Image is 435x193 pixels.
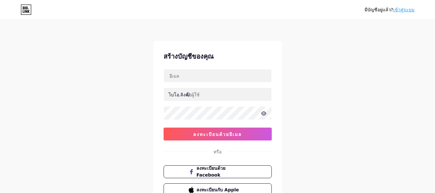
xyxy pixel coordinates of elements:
[164,128,272,140] button: ลงทะเบียนด้วยอีเมล
[393,7,414,12] a: เข้าสู่ระบบ
[193,131,242,137] font: ลงทะเบียนด้วยอีเมล
[196,166,225,178] font: ลงทะเบียนด้วย Facebook
[164,69,271,82] input: อีเมล
[213,149,222,154] font: หรือ
[196,187,239,192] font: ลงทะเบียนกับ Apple
[164,53,214,60] font: สร้างบัญชีของคุณ
[164,165,272,178] button: ลงทะเบียนด้วย Facebook
[164,88,271,101] input: ชื่อผู้ใช้
[169,92,190,97] font: ไบโอ.ลิงค์/
[364,7,393,12] font: มีบัญชีอยู่แล้ว?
